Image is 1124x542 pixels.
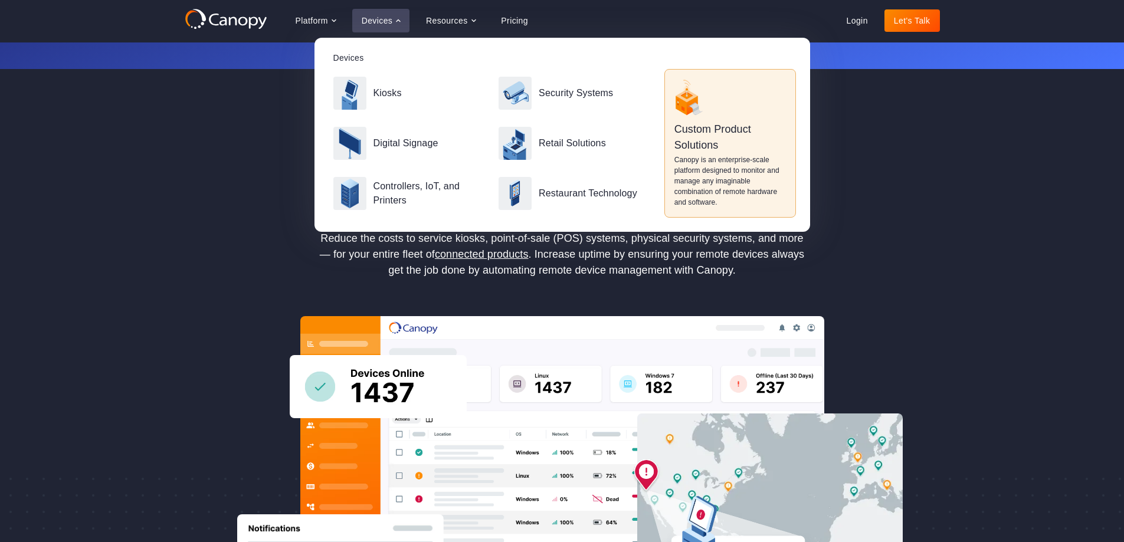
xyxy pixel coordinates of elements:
p: Controllers, IoT, and Printers [373,179,487,208]
p: Retail Solutions [539,136,606,150]
a: connected products [435,248,529,260]
a: Pricing [491,9,538,32]
a: Login [837,9,877,32]
nav: Devices [314,38,810,232]
div: Resources [417,9,484,32]
p: Digital Signage [373,136,438,150]
div: Devices [352,9,409,32]
a: Let's Talk [884,9,940,32]
a: Security Systems [494,69,657,117]
img: Canopy sees how many devices are online [290,355,467,418]
p: Security Systems [539,86,613,100]
a: Digital Signage [329,119,492,167]
div: Platform [286,9,345,32]
p: Canopy is an enterprise-scale platform designed to monitor and manage any imaginable combination ... [674,155,786,208]
p: Kiosks [373,86,402,100]
a: Restaurant Technology [494,170,657,218]
a: Retail Solutions [494,119,657,167]
div: Devices [362,17,393,25]
a: Kiosks [329,69,492,117]
div: Resources [426,17,468,25]
a: Controllers, IoT, and Printers [329,170,492,218]
a: Custom Product SolutionsCanopy is an enterprise-scale platform designed to monitor and manage any... [664,69,796,218]
p: Get [273,50,851,62]
p: Custom Product Solutions [674,121,786,153]
p: Reduce the costs to service kiosks, point-of-sale (POS) systems, physical security systems, and m... [314,231,810,278]
p: Restaurant Technology [539,186,637,201]
div: Platform [296,17,328,25]
div: Devices [333,52,796,64]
